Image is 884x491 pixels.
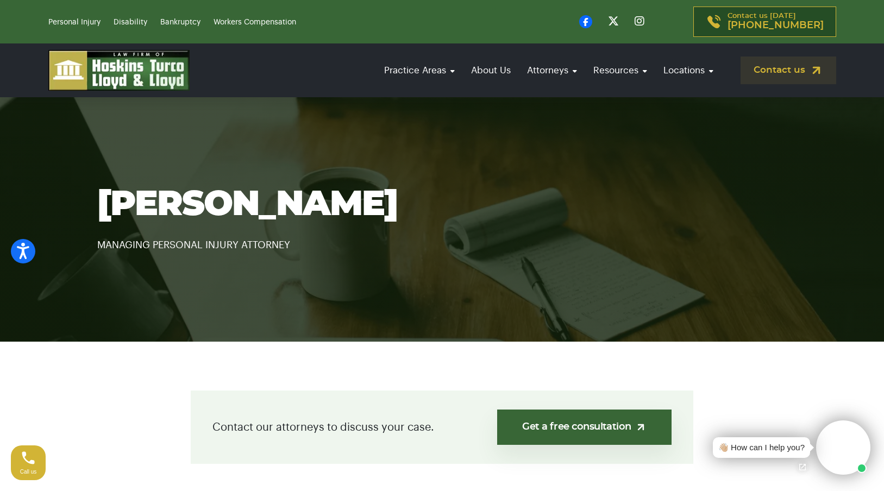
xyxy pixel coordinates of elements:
a: Contact us [741,56,836,84]
a: Contact us [DATE][PHONE_NUMBER] [693,7,836,37]
p: MANAGING PERSONAL INJURY ATTORNEY [97,224,787,253]
a: Practice Areas [379,55,460,86]
a: Workers Compensation [214,18,296,26]
a: About Us [466,55,516,86]
span: [PHONE_NUMBER] [728,20,824,31]
img: logo [48,50,190,91]
a: Locations [658,55,719,86]
a: Attorneys [522,55,582,86]
a: Bankruptcy [160,18,200,26]
a: Get a free consultation [497,410,672,445]
span: Call us [20,469,37,475]
a: Personal Injury [48,18,101,26]
div: Contact our attorneys to discuss your case. [191,391,693,464]
img: arrow-up-right-light.svg [635,421,647,433]
a: Resources [588,55,653,86]
a: Disability [114,18,147,26]
div: 👋🏼 How can I help you? [718,442,805,454]
a: Open chat [791,456,814,479]
p: Contact us [DATE] [728,12,824,31]
h1: [PERSON_NAME] [97,186,787,224]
